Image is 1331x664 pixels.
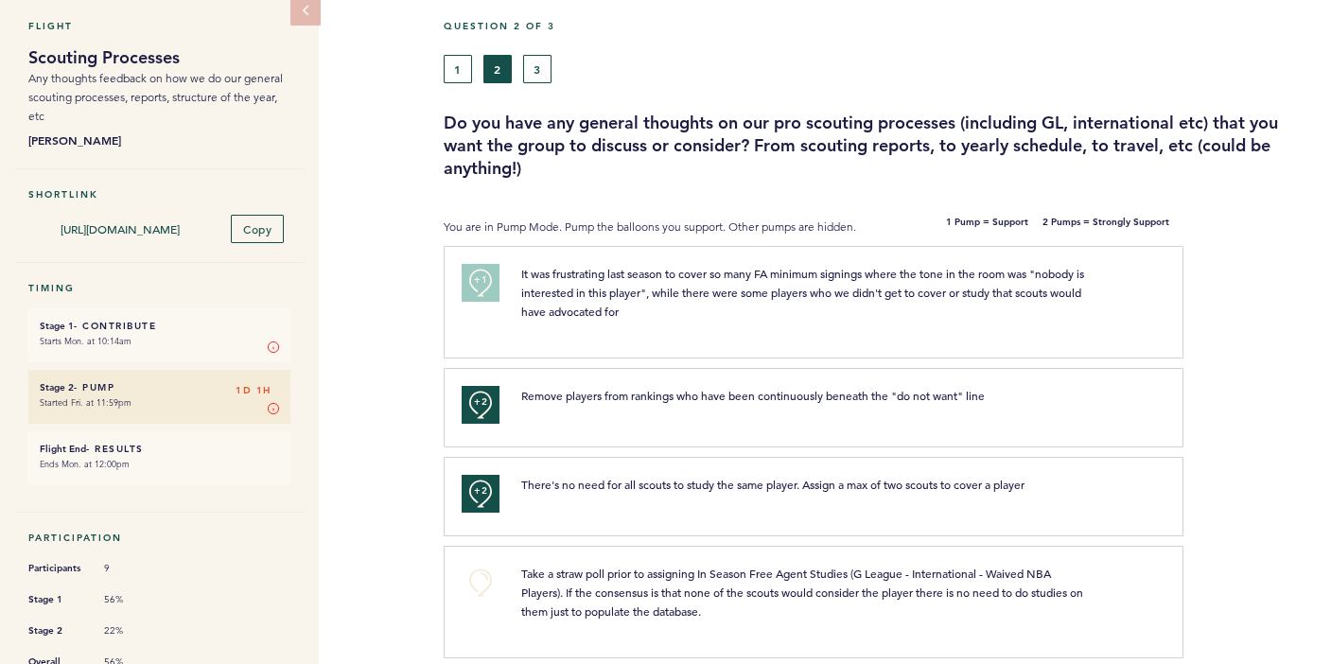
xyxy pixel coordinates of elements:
[28,20,290,32] h5: Flight
[521,566,1086,619] span: Take a straw poll prior to assigning In Season Free Agent Studies (G League - International - Wai...
[28,621,85,640] span: Stage 2
[28,282,290,294] h5: Timing
[28,188,290,201] h5: Shortlink
[40,396,131,409] time: Started Fri. at 11:59pm
[462,386,499,424] button: +2
[28,46,290,69] h1: Scouting Processes
[483,55,512,83] button: 2
[40,458,130,470] time: Ends Mon. at 12:00pm
[236,381,271,400] span: 1D 1H
[462,475,499,513] button: +2
[40,443,279,455] h6: - Results
[1042,218,1169,236] b: 2 Pumps = Strongly Support
[474,393,487,411] span: +2
[104,593,161,606] span: 56%
[40,320,74,332] small: Stage 1
[40,335,131,347] time: Starts Mon. at 10:14am
[104,624,161,638] span: 22%
[523,55,552,83] button: 3
[28,590,85,609] span: Stage 1
[28,71,283,123] span: Any thoughts feedback on how we do our general scouting processes, reports, structure of the year...
[444,218,873,236] p: You are in Pump Mode. Pump the balloons you support. Other pumps are hidden.
[946,218,1028,236] b: 1 Pump = Support
[521,477,1025,492] span: There's no need for all scouts to study the same player. Assign a max of two scouts to cover a pl...
[243,221,271,236] span: Copy
[40,443,86,455] small: Flight End
[28,131,290,149] b: [PERSON_NAME]
[474,481,487,500] span: +2
[40,381,279,393] h6: - Pump
[474,271,487,289] span: +1
[104,562,161,575] span: 9
[231,215,284,243] button: Copy
[521,266,1087,319] span: It was frustrating last season to cover so many FA minimum signings where the tone in the room wa...
[28,532,290,544] h5: Participation
[40,320,279,332] h6: - Contribute
[28,559,85,578] span: Participants
[444,55,472,83] button: 1
[462,264,499,302] button: +1
[521,388,985,403] span: Remove players from rankings who have been continuously beneath the "do not want" line
[444,112,1317,180] h3: Do you have any general thoughts on our pro scouting processes (including GL, international etc) ...
[444,20,1317,32] h5: Question 2 of 3
[40,381,74,393] small: Stage 2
